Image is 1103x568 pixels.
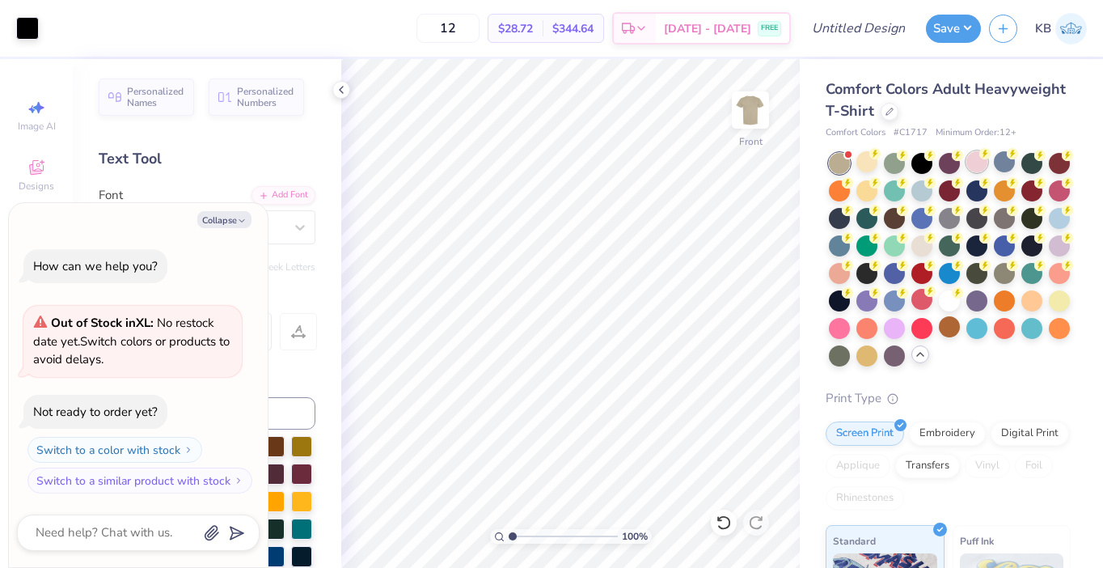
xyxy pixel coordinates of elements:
[965,454,1010,478] div: Vinyl
[33,315,214,350] span: No restock date yet.
[18,120,56,133] span: Image AI
[33,258,158,274] div: How can we help you?
[1035,13,1087,45] a: KB
[739,134,763,149] div: Front
[251,186,315,205] div: Add Font
[237,86,294,108] span: Personalized Numbers
[19,180,54,193] span: Designs
[51,315,157,331] strong: Out of Stock in XL :
[909,422,986,446] div: Embroidery
[33,404,158,420] div: Not ready to order yet?
[552,20,594,37] span: $344.64
[894,126,928,140] span: # C1717
[991,422,1069,446] div: Digital Print
[99,186,123,205] label: Font
[184,445,193,455] img: Switch to a color with stock
[799,12,918,45] input: Untitled Design
[960,532,994,549] span: Puff Ink
[826,422,904,446] div: Screen Print
[936,126,1016,140] span: Minimum Order: 12 +
[895,454,960,478] div: Transfers
[826,454,890,478] div: Applique
[664,20,751,37] span: [DATE] - [DATE]
[1055,13,1087,45] img: Kaiden Bondurant
[416,14,480,43] input: – –
[27,468,252,494] button: Switch to a similar product with stock
[833,532,876,549] span: Standard
[826,486,904,511] div: Rhinestones
[234,476,243,485] img: Switch to a similar product with stock
[826,79,1066,121] span: Comfort Colors Adult Heavyweight T-Shirt
[761,23,778,34] span: FREE
[826,126,885,140] span: Comfort Colors
[1035,19,1051,38] span: KB
[498,20,533,37] span: $28.72
[197,211,251,228] button: Collapse
[622,529,648,544] span: 100 %
[734,94,767,126] img: Front
[1015,454,1053,478] div: Foil
[27,437,202,463] button: Switch to a color with stock
[99,148,315,170] div: Text Tool
[127,86,184,108] span: Personalized Names
[826,389,1071,408] div: Print Type
[33,315,230,367] span: Switch colors or products to avoid delays.
[926,15,981,43] button: Save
